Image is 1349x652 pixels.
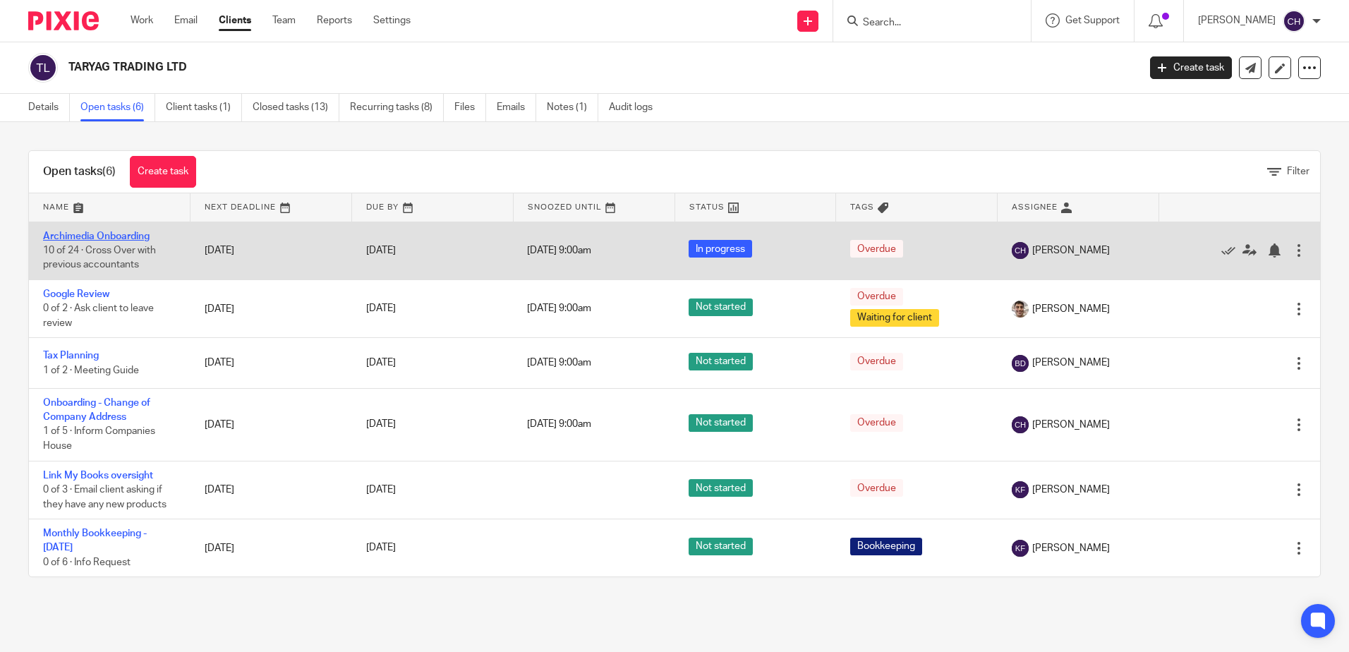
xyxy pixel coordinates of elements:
[689,298,753,316] span: Not started
[190,338,352,388] td: [DATE]
[1012,355,1029,372] img: svg%3E
[43,398,150,422] a: Onboarding - Change of Company Address
[43,289,109,299] a: Google Review
[366,358,396,368] span: [DATE]
[454,94,486,121] a: Files
[43,471,153,481] a: Link My Books oversight
[689,414,753,432] span: Not started
[609,94,663,121] a: Audit logs
[373,13,411,28] a: Settings
[28,53,58,83] img: svg%3E
[43,427,155,452] span: 1 of 5 · Inform Companies House
[366,543,396,553] span: [DATE]
[528,203,602,211] span: Snoozed Until
[1012,242,1029,259] img: svg%3E
[1012,481,1029,498] img: svg%3E
[1012,540,1029,557] img: svg%3E
[190,461,352,519] td: [DATE]
[190,519,352,577] td: [DATE]
[130,156,196,188] a: Create task
[28,94,70,121] a: Details
[850,479,903,497] span: Overdue
[317,13,352,28] a: Reports
[850,538,922,555] span: Bookkeeping
[28,11,99,30] img: Pixie
[43,529,147,553] a: Monthly Bookkeeping - [DATE]
[166,94,242,121] a: Client tasks (1)
[1150,56,1232,79] a: Create task
[850,309,939,327] span: Waiting for client
[527,304,591,314] span: [DATE] 9:00am
[1012,416,1029,433] img: svg%3E
[1032,243,1110,258] span: [PERSON_NAME]
[1032,356,1110,370] span: [PERSON_NAME]
[366,246,396,255] span: [DATE]
[689,203,725,211] span: Status
[219,13,251,28] a: Clients
[689,538,753,555] span: Not started
[547,94,598,121] a: Notes (1)
[1283,10,1305,32] img: svg%3E
[1032,483,1110,497] span: [PERSON_NAME]
[850,288,903,306] span: Overdue
[43,246,156,270] span: 10 of 24 · Cross Over with previous accountants
[190,279,352,337] td: [DATE]
[272,13,296,28] a: Team
[43,366,139,375] span: 1 of 2 · Meeting Guide
[43,485,167,509] span: 0 of 3 · Email client asking if they have any new products
[1012,301,1029,318] img: PXL_20240409_141816916.jpg
[43,351,99,361] a: Tax Planning
[190,222,352,279] td: [DATE]
[80,94,155,121] a: Open tasks (6)
[131,13,153,28] a: Work
[527,358,591,368] span: [DATE] 9:00am
[1065,16,1120,25] span: Get Support
[43,557,131,567] span: 0 of 6 · Info Request
[102,166,116,177] span: (6)
[1287,167,1309,176] span: Filter
[366,420,396,430] span: [DATE]
[1221,243,1242,258] a: Mark as done
[1032,541,1110,555] span: [PERSON_NAME]
[861,17,988,30] input: Search
[366,485,396,495] span: [DATE]
[1032,302,1110,316] span: [PERSON_NAME]
[253,94,339,121] a: Closed tasks (13)
[190,388,352,461] td: [DATE]
[850,203,874,211] span: Tags
[850,240,903,258] span: Overdue
[366,304,396,314] span: [DATE]
[689,479,753,497] span: Not started
[43,231,150,241] a: Archimedia Onboarding
[43,304,154,329] span: 0 of 2 · Ask client to leave review
[350,94,444,121] a: Recurring tasks (8)
[1032,418,1110,432] span: [PERSON_NAME]
[850,353,903,370] span: Overdue
[1198,13,1276,28] p: [PERSON_NAME]
[850,414,903,432] span: Overdue
[689,240,752,258] span: In progress
[689,353,753,370] span: Not started
[527,246,591,255] span: [DATE] 9:00am
[68,60,917,75] h2: TARYAG TRADING LTD
[174,13,198,28] a: Email
[527,420,591,430] span: [DATE] 9:00am
[43,164,116,179] h1: Open tasks
[497,94,536,121] a: Emails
